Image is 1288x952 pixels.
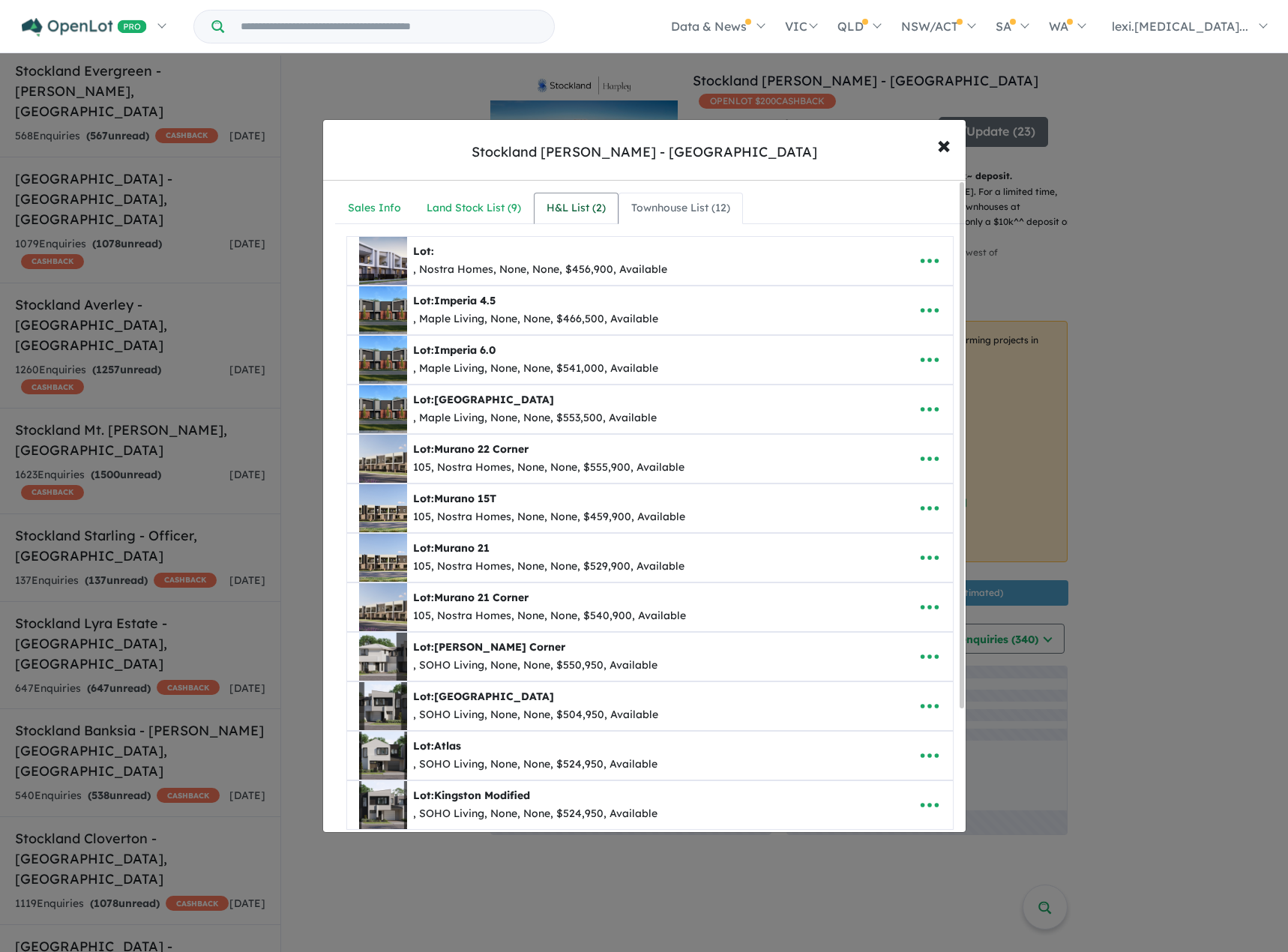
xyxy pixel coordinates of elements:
[937,128,951,160] span: ×
[413,393,554,406] b: Lot:
[434,343,496,357] span: Imperia 6.0
[413,690,554,703] b: Lot:
[359,237,407,285] img: Stockland%20Harpley%20-%20Werribee%20-%20Lot%20___1753835698.jpg
[434,294,496,307] span: Imperia 4.5
[413,706,658,724] div: , SOHO Living, None, None, $504,950, Available
[413,756,657,774] div: , SOHO Living, None, None, $524,950, Available
[1112,19,1248,34] span: lexi.[MEDICAL_DATA]...
[413,739,461,753] b: Lot:
[359,385,407,433] img: Stockland%20Harpley%20-%20Werribee%20-%20Lot%20Imperia%20Corner___1755846032.jpg
[413,310,658,328] div: , Maple Living, None, None, $466,500, Available
[413,442,529,456] b: Lot:
[359,732,407,780] img: Stockland%20Harpley%20-%20Werribee%20-%20Lot%20Atlas___1759380144.jpg
[413,640,565,654] b: Lot:
[348,199,401,217] div: Sales Info
[413,805,657,823] div: , SOHO Living, None, None, $524,950, Available
[227,10,551,43] input: Try estate name, suburb, builder or developer
[359,286,407,334] img: Stockland%20Harpley%20-%20Werribee%20-%20Lot%20Imperia%204-5___1755845632.jpg
[359,633,407,681] img: Stockland%20Harpley%20-%20Werribee%20-%20Lot%20Healey%20Corner___1759379859.jpg
[413,261,667,279] div: , Nostra Homes, None, None, $456,900, Available
[359,781,407,829] img: Stockland%20Harpley%20-%20Werribee%20-%20Lot%20Kingston%20Modified___1759380196.jpg
[359,435,407,483] img: Stockland%20Harpley%20-%20Werribee%20-%20Lot%20Murano%2022%20Corner___1759367608.jpg
[413,294,496,307] b: Lot:
[434,591,529,604] span: Murano 21 Corner
[472,142,817,162] div: Stockland [PERSON_NAME] - [GEOGRAPHIC_DATA]
[413,244,434,258] b: Lot:
[434,492,496,505] span: Murano 15T
[359,336,407,384] img: Stockland%20Harpley%20-%20Werribee%20-%20Lot%20Imperia%206-0___1755845806.jpg
[359,534,407,582] img: Stockland%20Harpley%20-%20Werribee%20-%20Lot%20Murano%2021___1759367688.jpg
[434,541,490,555] span: Murano 21
[413,360,658,378] div: , Maple Living, None, None, $541,000, Available
[359,484,407,532] img: Stockland%20Harpley%20-%20Werribee%20-%20Lot%20Murano%2015T___1759367659.jpg
[413,459,684,477] div: 105, Nostra Homes, None, None, $555,900, Available
[434,789,530,802] span: Kingston Modified
[413,343,496,357] b: Lot:
[413,508,685,526] div: 105, Nostra Homes, None, None, $459,900, Available
[434,640,565,654] span: [PERSON_NAME] Corner
[413,789,530,802] b: Lot:
[413,607,686,625] div: 105, Nostra Homes, None, None, $540,900, Available
[434,739,461,753] span: Atlas
[434,690,554,703] span: [GEOGRAPHIC_DATA]
[427,199,521,217] div: Land Stock List ( 9 )
[413,492,496,505] b: Lot:
[413,558,684,576] div: 105, Nostra Homes, None, None, $529,900, Available
[359,583,407,631] img: Stockland%20Harpley%20-%20Werribee%20-%20Lot%20Murano%2021%20Corner___1759367733.jpg
[434,442,529,456] span: Murano 22 Corner
[359,682,407,730] img: Stockland%20Harpley%20-%20Werribee%20-%20Lot%20Kingston___1759379932.jpg
[22,18,147,37] img: Openlot PRO Logo White
[547,199,606,217] div: H&L List ( 2 )
[413,591,529,604] b: Lot:
[413,541,490,555] b: Lot:
[413,657,657,675] div: , SOHO Living, None, None, $550,950, Available
[631,199,730,217] div: Townhouse List ( 12 )
[434,393,554,406] span: [GEOGRAPHIC_DATA]
[413,409,657,427] div: , Maple Living, None, None, $553,500, Available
